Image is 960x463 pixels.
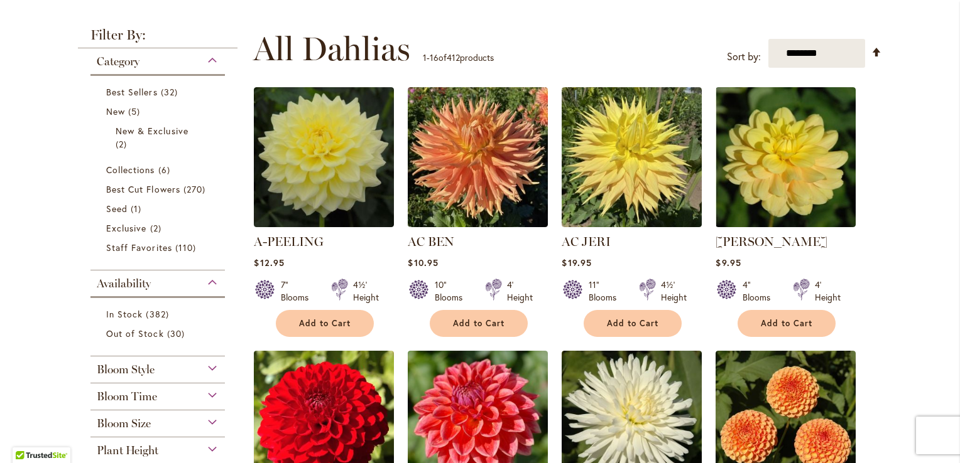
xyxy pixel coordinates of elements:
[254,218,394,230] a: A-Peeling
[9,418,45,454] iframe: Launch Accessibility Center
[106,105,212,118] a: New
[128,105,143,118] span: 5
[761,318,812,329] span: Add to Cart
[253,30,410,68] span: All Dahlias
[106,86,158,98] span: Best Sellers
[106,242,172,253] span: Staff Favorites
[584,310,682,337] button: Add to Cart
[106,308,143,320] span: In Stock
[430,310,528,337] button: Add to Cart
[276,310,374,337] button: Add to Cart
[106,183,212,196] a: Best Cut Flowers
[607,318,658,329] span: Add to Cart
[408,234,454,249] a: AC BEN
[716,234,827,249] a: [PERSON_NAME]
[281,279,316,304] div: 7" Blooms
[562,257,591,269] span: $19.95
[97,444,158,457] span: Plant Height
[716,257,741,269] span: $9.95
[106,307,212,321] a: In Stock 382
[106,221,212,235] a: Exclusive
[106,85,212,98] a: Best Sellers
[661,279,687,304] div: 4½' Height
[167,327,188,340] span: 30
[183,183,209,196] span: 270
[106,202,212,215] a: Seed
[738,310,836,337] button: Add to Cart
[435,279,470,304] div: 10" Blooms
[453,318,505,329] span: Add to Cart
[146,307,172,321] span: 382
[116,137,130,151] span: 2
[716,218,856,230] a: AHOY MATEY
[161,85,181,98] span: 32
[299,318,351,329] span: Add to Cart
[116,125,188,137] span: New & Exclusive
[106,183,180,195] span: Best Cut Flowers
[408,218,548,230] a: AC BEN
[423,51,427,63] span: 1
[447,51,460,63] span: 412
[254,257,284,269] span: $12.95
[408,87,548,227] img: AC BEN
[423,48,494,68] p: - of products
[562,87,702,227] img: AC Jeri
[815,279,841,304] div: 4' Height
[106,327,164,339] span: Out of Stock
[106,222,146,234] span: Exclusive
[430,51,439,63] span: 16
[106,327,212,340] a: Out of Stock 30
[97,390,157,403] span: Bloom Time
[562,234,611,249] a: AC JERI
[106,164,155,176] span: Collections
[589,279,624,304] div: 11" Blooms
[562,218,702,230] a: AC Jeri
[97,55,139,68] span: Category
[254,234,324,249] a: A-PEELING
[408,257,438,269] span: $10.95
[97,277,151,290] span: Availability
[78,28,237,48] strong: Filter By:
[106,241,212,254] a: Staff Favorites
[254,87,394,227] img: A-Peeling
[150,221,165,235] span: 2
[97,363,155,376] span: Bloom Style
[353,279,379,304] div: 4½' Height
[131,202,145,215] span: 1
[727,45,761,68] label: Sort by:
[507,279,533,304] div: 4' Height
[175,241,199,254] span: 110
[97,417,151,430] span: Bloom Size
[106,105,125,117] span: New
[106,163,212,176] a: Collections
[158,163,173,176] span: 6
[716,87,856,227] img: AHOY MATEY
[106,203,128,215] span: Seed
[743,279,778,304] div: 4" Blooms
[116,124,203,151] a: New &amp; Exclusive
